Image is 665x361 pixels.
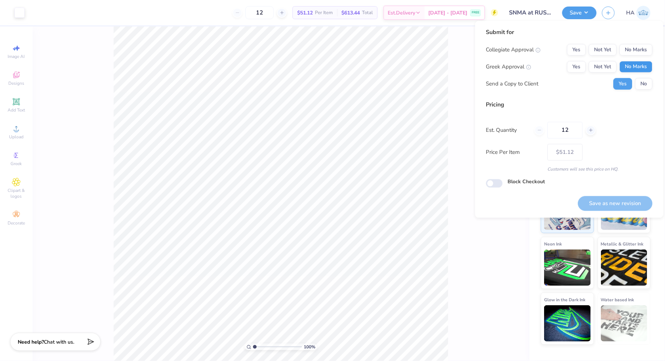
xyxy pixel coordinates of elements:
[486,166,653,173] div: Customers will see this price on HQ.
[508,178,545,186] label: Block Checkout
[486,28,653,37] div: Submit for
[601,296,634,303] span: Water based Ink
[8,220,25,226] span: Decorate
[567,44,586,56] button: Yes
[428,9,467,17] span: [DATE] - [DATE]
[567,61,586,73] button: Yes
[486,148,542,156] label: Price Per Item
[620,61,653,73] button: No Marks
[486,126,529,134] label: Est. Quantity
[601,240,644,248] span: Metallic & Glitter Ink
[601,305,648,341] img: Water based Ink
[626,9,635,17] span: HA
[486,101,653,109] div: Pricing
[315,9,333,17] span: Per Item
[44,339,74,345] span: Chat with us.
[589,61,617,73] button: Not Yet
[362,9,373,17] span: Total
[4,188,29,199] span: Clipart & logos
[544,296,585,303] span: Glow in the Dark Ink
[486,63,531,71] div: Greek Approval
[486,80,539,88] div: Send a Copy to Client
[486,46,541,54] div: Collegiate Approval
[11,161,22,167] span: Greek
[601,249,648,286] img: Metallic & Glitter Ink
[544,249,591,286] img: Neon Ink
[297,9,313,17] span: $51.12
[544,305,591,341] img: Glow in the Dark Ink
[472,10,479,15] span: FREE
[562,7,597,19] button: Save
[8,80,24,86] span: Designs
[626,6,651,20] a: HA
[504,5,557,20] input: Untitled Design
[304,344,315,350] span: 100 %
[620,44,653,56] button: No Marks
[18,339,44,345] strong: Need help?
[548,122,583,139] input: – –
[544,240,562,248] span: Neon Ink
[636,6,651,20] img: Harshit Agarwal
[245,6,274,19] input: – –
[8,107,25,113] span: Add Text
[614,78,632,90] button: Yes
[341,9,360,17] span: $613.44
[635,78,653,90] button: No
[9,134,24,140] span: Upload
[8,54,25,59] span: Image AI
[388,9,415,17] span: Est. Delivery
[589,44,617,56] button: Not Yet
